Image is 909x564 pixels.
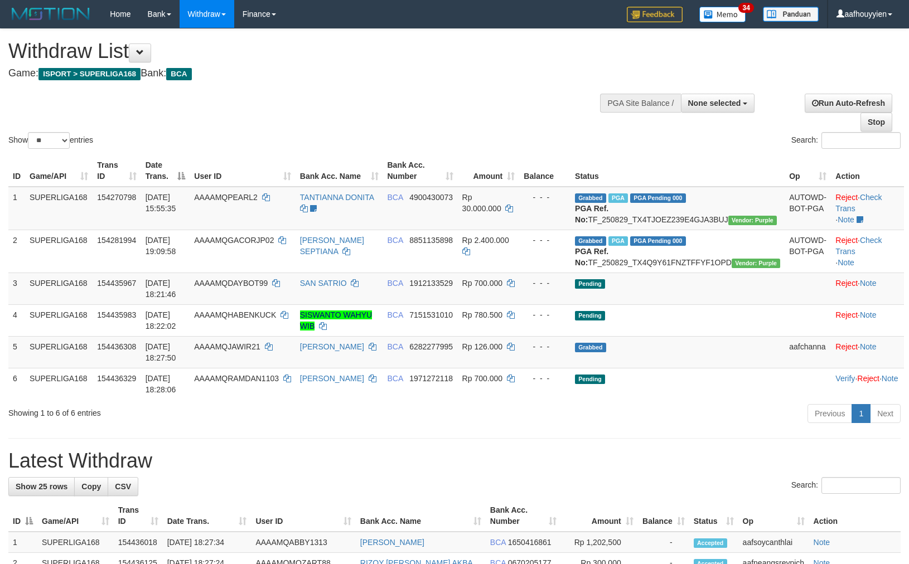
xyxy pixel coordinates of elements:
span: Copy 1971272118 to clipboard [409,374,453,383]
img: panduan.png [763,7,819,22]
span: AAAAMQJAWIR21 [194,342,260,351]
a: Note [860,279,877,288]
span: BCA [388,193,403,202]
div: - - - [524,192,566,203]
span: BCA [490,538,506,547]
div: - - - [524,373,566,384]
th: ID: activate to sort column descending [8,500,37,532]
td: · [831,336,904,368]
a: Note [814,538,830,547]
td: · [831,273,904,304]
td: AUTOWD-BOT-PGA [785,230,831,273]
td: · [831,304,904,336]
div: - - - [524,309,566,320]
th: Op: activate to sort column ascending [785,155,831,187]
h1: Latest Withdraw [8,450,901,472]
input: Search: [821,477,901,494]
th: User ID: activate to sort column ascending [251,500,355,532]
span: Pending [575,375,605,384]
div: - - - [524,235,566,246]
td: 4 [8,304,25,336]
b: PGA Ref. No: [575,247,608,267]
td: SUPERLIGA168 [25,273,93,304]
a: Previous [808,404,852,423]
td: · · [831,187,904,230]
th: Action [831,155,904,187]
th: Bank Acc. Name: activate to sort column ascending [296,155,383,187]
span: BCA [388,279,403,288]
label: Search: [791,132,901,149]
a: Note [860,342,877,351]
span: Copy 4900430073 to clipboard [409,193,453,202]
td: SUPERLIGA168 [25,336,93,368]
span: 154270798 [97,193,136,202]
td: aafchanna [785,336,831,368]
th: User ID: activate to sort column ascending [190,155,296,187]
span: Rp 30.000.000 [462,193,501,213]
span: Vendor URL: https://trx4.1velocity.biz [728,216,777,225]
a: Stop [860,113,892,132]
a: Reject [835,193,858,202]
span: Rp 126.000 [462,342,502,351]
span: 154281994 [97,236,136,245]
span: Copy 1650416861 to clipboard [508,538,552,547]
span: 154435967 [97,279,136,288]
td: 154436018 [114,532,163,553]
span: 154436329 [97,374,136,383]
a: Check Trans [835,193,882,213]
th: Bank Acc. Name: activate to sort column ascending [356,500,486,532]
th: Trans ID: activate to sort column ascending [93,155,141,187]
a: Note [882,374,898,383]
td: · · [831,230,904,273]
span: [DATE] 18:22:02 [146,310,176,330]
a: Note [838,215,854,224]
td: 6 [8,368,25,400]
button: None selected [681,94,755,113]
span: [DATE] 18:28:06 [146,374,176,394]
td: SUPERLIGA168 [37,532,114,553]
span: 34 [738,3,753,13]
span: BCA [388,236,403,245]
img: Button%20Memo.svg [699,7,746,22]
span: Marked by aafnonsreyleab [608,236,628,246]
label: Search: [791,477,901,494]
span: AAAAMQGACORJP02 [194,236,274,245]
th: Status [570,155,785,187]
a: [PERSON_NAME] SEPTIANA [300,236,364,256]
a: Note [860,310,877,319]
th: Status: activate to sort column ascending [689,500,738,532]
a: [PERSON_NAME] [360,538,424,547]
div: PGA Site Balance / [600,94,680,113]
img: MOTION_logo.png [8,6,93,22]
th: Date Trans.: activate to sort column ascending [163,500,252,532]
th: Game/API: activate to sort column ascending [25,155,93,187]
span: BCA [388,374,403,383]
th: Amount: activate to sort column ascending [458,155,520,187]
a: CSV [108,477,138,496]
th: Date Trans.: activate to sort column descending [141,155,190,187]
td: 2 [8,230,25,273]
td: AUTOWD-BOT-PGA [785,187,831,230]
span: [DATE] 15:55:35 [146,193,176,213]
span: [DATE] 19:09:58 [146,236,176,256]
td: Rp 1,202,500 [561,532,638,553]
td: 1 [8,187,25,230]
th: Bank Acc. Number: activate to sort column ascending [383,155,458,187]
span: [DATE] 18:21:46 [146,279,176,299]
th: Game/API: activate to sort column ascending [37,500,114,532]
span: Copy 6282277995 to clipboard [409,342,453,351]
td: - [638,532,689,553]
a: SAN SATRIO [300,279,347,288]
span: Marked by aafmaleo [608,193,628,203]
h4: Game: Bank: [8,68,595,79]
th: Bank Acc. Number: activate to sort column ascending [486,500,561,532]
td: TF_250829_TX4TJOEZ239E4GJA3BUJ [570,187,785,230]
a: TANTIANNA DONITA [300,193,374,202]
input: Search: [821,132,901,149]
td: SUPERLIGA168 [25,304,93,336]
span: AAAAMQPEARL2 [194,193,258,202]
span: 154436308 [97,342,136,351]
label: Show entries [8,132,93,149]
span: Copy 7151531010 to clipboard [409,310,453,319]
span: BCA [166,68,191,80]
